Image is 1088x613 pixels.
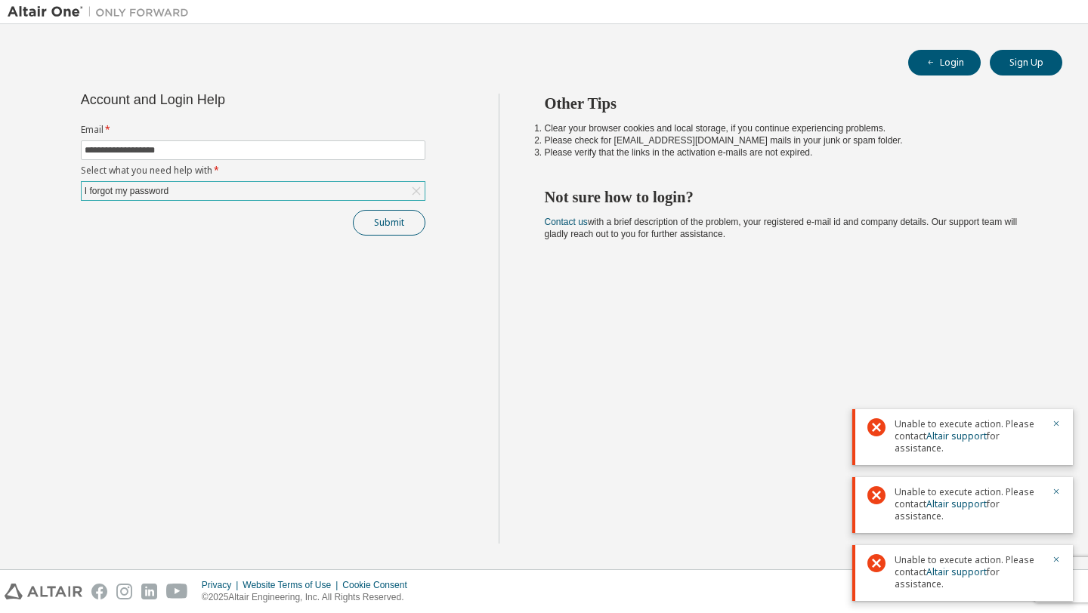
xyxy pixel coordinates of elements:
[81,165,425,177] label: Select what you need help with
[116,584,132,599] img: instagram.svg
[342,579,416,591] div: Cookie Consent
[82,182,425,200] div: I forgot my password
[926,430,987,442] a: Altair support
[81,124,425,136] label: Email
[545,146,1036,159] li: Please verify that the links in the activation e-mails are not expired.
[908,50,981,75] button: Login
[141,584,157,599] img: linkedin.svg
[5,584,82,599] img: altair_logo.svg
[990,50,1062,75] button: Sign Up
[545,217,1018,239] span: with a brief description of the problem, your registered e-mail id and company details. Our suppo...
[81,94,357,106] div: Account and Login Help
[8,5,196,20] img: Altair One
[202,591,416,604] p: © 2025 Altair Engineering, Inc. All Rights Reserved.
[545,187,1036,207] h2: Not sure how to login?
[895,554,1043,590] span: Unable to execute action. Please contact for assistance.
[353,210,425,236] button: Submit
[166,584,188,599] img: youtube.svg
[926,497,987,510] a: Altair support
[82,183,171,199] div: I forgot my password
[545,122,1036,134] li: Clear your browser cookies and local storage, if you continue experiencing problems.
[545,134,1036,146] li: Please check for [EMAIL_ADDRESS][DOMAIN_NAME] mails in your junk or spam folder.
[545,94,1036,113] h2: Other Tips
[545,217,588,227] a: Contact us
[91,584,107,599] img: facebook.svg
[895,486,1043,522] span: Unable to execute action. Please contact for assistance.
[895,418,1043,454] span: Unable to execute action. Please contact for assistance.
[926,565,987,578] a: Altair support
[243,579,342,591] div: Website Terms of Use
[202,579,243,591] div: Privacy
